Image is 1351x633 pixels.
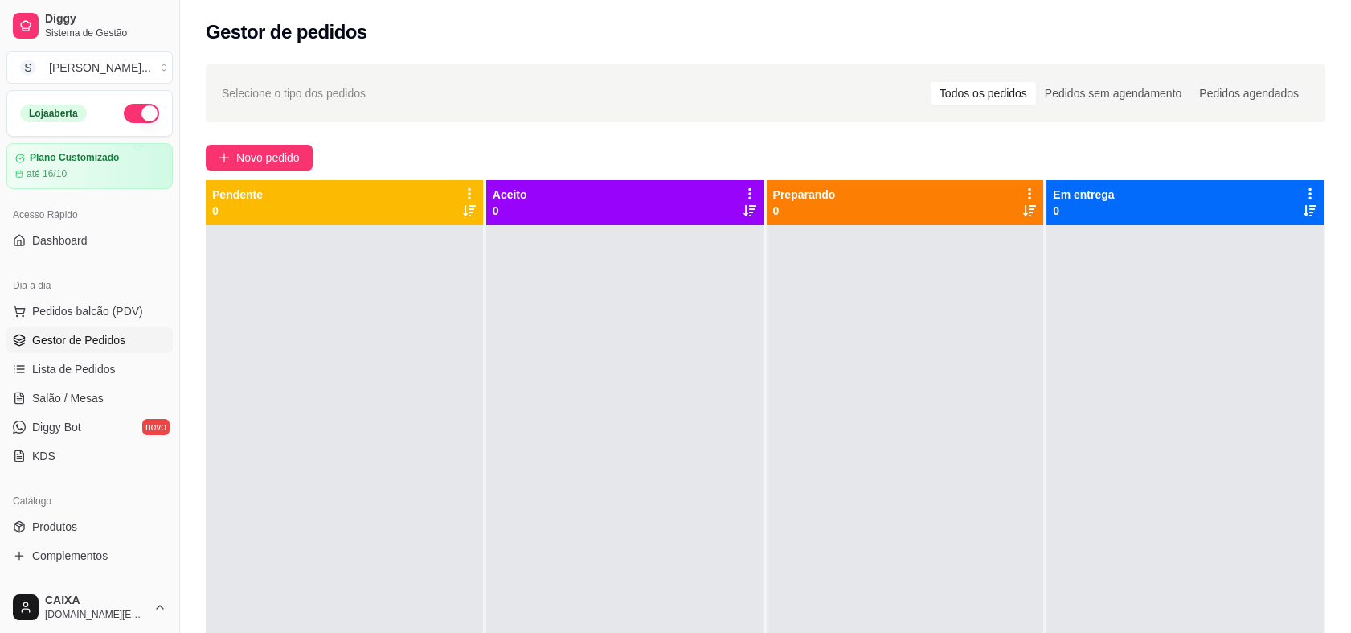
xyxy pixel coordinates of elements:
[212,203,263,219] p: 0
[32,448,55,464] span: KDS
[6,273,173,298] div: Dia a dia
[32,548,108,564] span: Complementos
[773,187,836,203] p: Preparando
[20,105,87,122] div: Loja aberta
[32,232,88,249] span: Dashboard
[222,84,366,102] span: Selecione o tipo dos pedidos
[6,327,173,353] a: Gestor de Pedidos
[6,202,173,228] div: Acesso Rápido
[493,187,527,203] p: Aceito
[6,6,173,45] a: DiggySistema de Gestão
[30,152,119,164] article: Plano Customizado
[236,149,300,166] span: Novo pedido
[212,187,263,203] p: Pendente
[6,488,173,514] div: Catálogo
[6,543,173,569] a: Complementos
[27,167,67,180] article: até 16/10
[1053,187,1114,203] p: Em entrega
[32,332,125,348] span: Gestor de Pedidos
[45,594,147,608] span: CAIXA
[773,203,836,219] p: 0
[6,443,173,469] a: KDS
[32,303,143,319] span: Pedidos balcão (PDV)
[32,519,77,535] span: Produtos
[6,356,173,382] a: Lista de Pedidos
[1190,82,1308,105] div: Pedidos agendados
[6,143,173,189] a: Plano Customizadoaté 16/10
[6,51,173,84] button: Select a team
[6,588,173,627] button: CAIXA[DOMAIN_NAME][EMAIL_ADDRESS][DOMAIN_NAME]
[206,19,367,45] h2: Gestor de pedidos
[6,228,173,253] a: Dashboard
[493,203,527,219] p: 0
[1036,82,1190,105] div: Pedidos sem agendamento
[6,414,173,440] a: Diggy Botnovo
[6,385,173,411] a: Salão / Mesas
[45,12,166,27] span: Diggy
[1053,203,1114,219] p: 0
[49,60,151,76] div: [PERSON_NAME] ...
[6,298,173,324] button: Pedidos balcão (PDV)
[219,152,230,163] span: plus
[931,82,1036,105] div: Todos os pedidos
[6,514,173,540] a: Produtos
[124,104,159,123] button: Alterar Status
[206,145,313,171] button: Novo pedido
[20,60,36,76] span: S
[45,608,147,621] span: [DOMAIN_NAME][EMAIL_ADDRESS][DOMAIN_NAME]
[32,361,116,377] span: Lista de Pedidos
[45,27,166,39] span: Sistema de Gestão
[32,390,104,406] span: Salão / Mesas
[32,419,81,435] span: Diggy Bot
